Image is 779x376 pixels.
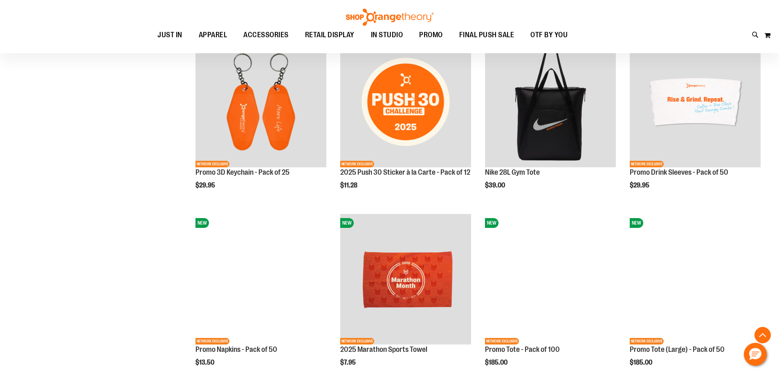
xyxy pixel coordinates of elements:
span: FINAL PUSH SALE [459,26,514,44]
a: ACCESSORIES [235,26,297,45]
div: product [191,32,330,210]
span: NEW [485,218,498,228]
div: product [626,32,765,210]
a: Promo Drink Sleeves - Pack of 50NEWNETWORK EXCLUSIVE [630,36,761,169]
span: NETWORK EXCLUSIVE [340,338,374,344]
a: 2025 Marathon Sports TowelNEWNETWORK EXCLUSIVE [340,214,471,346]
span: $29.95 [630,182,651,189]
span: $11.28 [340,182,359,189]
span: OTF BY YOU [530,26,568,44]
a: Promo 3D Keychain - Pack of 25NEWNETWORK EXCLUSIVE [195,36,326,169]
a: Promo Tote (Large) - Pack of 50NEWNETWORK EXCLUSIVE [630,214,761,346]
a: PROMO [411,26,451,45]
span: NEW [195,218,209,228]
a: FINAL PUSH SALE [451,26,523,45]
div: product [481,32,620,210]
span: $185.00 [630,359,653,366]
a: OTF BY YOU [522,26,576,45]
a: 2025 Push 30 Sticker à la Carte - Pack of 12 [340,168,470,176]
span: ACCESSORIES [243,26,289,44]
a: Promo Tote - Pack of 100NEWNETWORK EXCLUSIVE [485,214,616,346]
img: Promo Drink Sleeves - Pack of 50 [630,36,761,167]
a: Promo 3D Keychain - Pack of 25 [195,168,290,176]
img: Nike 28L Gym Tote [485,36,616,167]
span: RETAIL DISPLAY [305,26,355,44]
img: Promo Napkins - Pack of 50 [195,214,326,345]
span: $29.95 [195,182,216,189]
a: JUST IN [149,26,191,44]
img: 2025 Marathon Sports Towel [340,214,471,345]
a: Promo Tote (Large) - Pack of 50 [630,345,725,353]
button: Hello, have a question? Let’s chat. [744,343,767,366]
img: Promo Tote (Large) - Pack of 50 [630,214,761,345]
img: Shop Orangetheory [345,9,435,26]
a: 2025 Marathon Sports Towel [340,345,427,353]
span: NETWORK EXCLUSIVE [630,161,664,167]
a: Promo Napkins - Pack of 50 [195,345,277,353]
span: APPAREL [199,26,227,44]
a: Nike 28L Gym Tote [485,168,540,176]
span: NETWORK EXCLUSIVE [195,338,229,344]
span: NETWORK EXCLUSIVE [485,338,519,344]
span: PROMO [419,26,443,44]
img: Promo 3D Keychain - Pack of 25 [195,36,326,167]
span: JUST IN [157,26,182,44]
div: product [336,32,475,210]
span: IN STUDIO [371,26,403,44]
span: $39.00 [485,182,506,189]
span: NETWORK EXCLUSIVE [195,161,229,167]
span: $7.95 [340,359,357,366]
a: APPAREL [191,26,236,45]
a: RETAIL DISPLAY [297,26,363,45]
a: Promo Drink Sleeves - Pack of 50 [630,168,728,176]
a: 2025 Push 30 Sticker à la Carte - Pack of 12NEWNETWORK EXCLUSIVE [340,36,471,169]
a: Nike 28L Gym ToteNEW [485,36,616,169]
span: NETWORK EXCLUSIVE [340,161,374,167]
a: Promo Tote - Pack of 100 [485,345,560,353]
button: Back To Top [754,327,771,343]
span: $185.00 [485,359,509,366]
a: Promo Napkins - Pack of 50NEWNETWORK EXCLUSIVE [195,214,326,346]
a: IN STUDIO [363,26,411,45]
span: NEW [630,218,643,228]
img: 2025 Push 30 Sticker à la Carte - Pack of 12 [340,36,471,167]
span: NEW [340,218,354,228]
img: Promo Tote - Pack of 100 [485,214,616,345]
span: NETWORK EXCLUSIVE [630,338,664,344]
span: $13.50 [195,359,216,366]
